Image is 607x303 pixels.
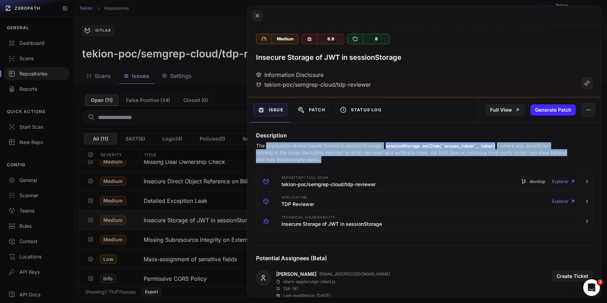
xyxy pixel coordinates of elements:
span: 1 [598,279,603,285]
button: Application TDP Reviewer Explorer [256,192,592,211]
p: The application stores bearer tokens in sessionStorage ( ) where any JavaScript running in the pa... [256,142,568,163]
iframe: Intercom live chat [583,279,600,296]
button: Patch [293,103,330,117]
button: Status Log [335,103,386,117]
button: Create Ticket [552,271,593,282]
a: Full View [486,104,525,115]
span: develop [529,179,545,184]
span: Technical Vulnerability [281,216,335,219]
button: Generate Patch [530,104,576,115]
a: Explorer [552,175,576,189]
h3: TDP Reviewer [281,201,314,208]
p: Last modified at: [DATE] [283,293,330,298]
div: tekion-poc/semgrep-cloud/tdp-reviewer [256,80,371,89]
p: client-app/src/api-client.js [283,279,335,285]
a: Explorer [552,194,576,208]
a: [PERSON_NAME] [276,271,317,278]
button: Repository Full scan tekion-poc/semgrep-cloud/tdp-reviewer develop Explorer [256,172,592,191]
button: Technical Vulnerability Insecure Storage of JWT in sessionStorage [256,212,592,231]
p: [EMAIL_ADDRESS][DOMAIN_NAME] [319,271,390,277]
h3: tekion-poc/semgrep-cloud/tdp-reviewer [281,181,376,188]
h4: Potential Assignees (Beta) [256,254,593,262]
code: sessionStorage.setItem('access_token', token) [384,143,497,149]
p: 134 - 141 [283,286,298,292]
h4: Description [256,131,593,139]
span: Repository Full scan [281,176,328,180]
button: Issue [253,103,288,117]
h3: Insecure Storage of JWT in sessionStorage [281,221,382,228]
span: Application [281,196,307,199]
